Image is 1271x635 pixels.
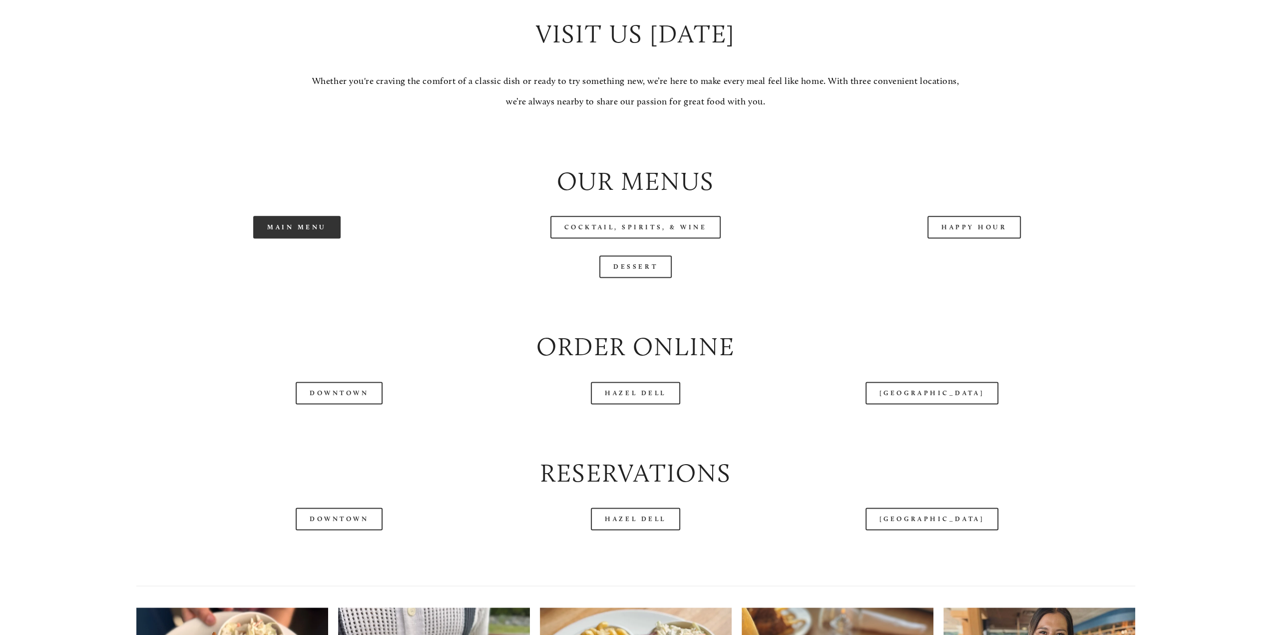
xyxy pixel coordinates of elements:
a: Downtown [296,508,383,530]
a: Hazel Dell [591,508,680,530]
h2: Our Menus [136,163,1135,199]
a: Happy Hour [927,216,1021,238]
h2: Order Online [136,329,1135,364]
a: Downtown [296,382,383,404]
a: Dessert [599,255,672,278]
h2: Reservations [136,455,1135,491]
a: [GEOGRAPHIC_DATA] [865,508,998,530]
a: Cocktail, Spirits, & Wine [550,216,721,238]
a: [GEOGRAPHIC_DATA] [865,382,998,404]
a: Hazel Dell [591,382,680,404]
a: Main Menu [253,216,341,238]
